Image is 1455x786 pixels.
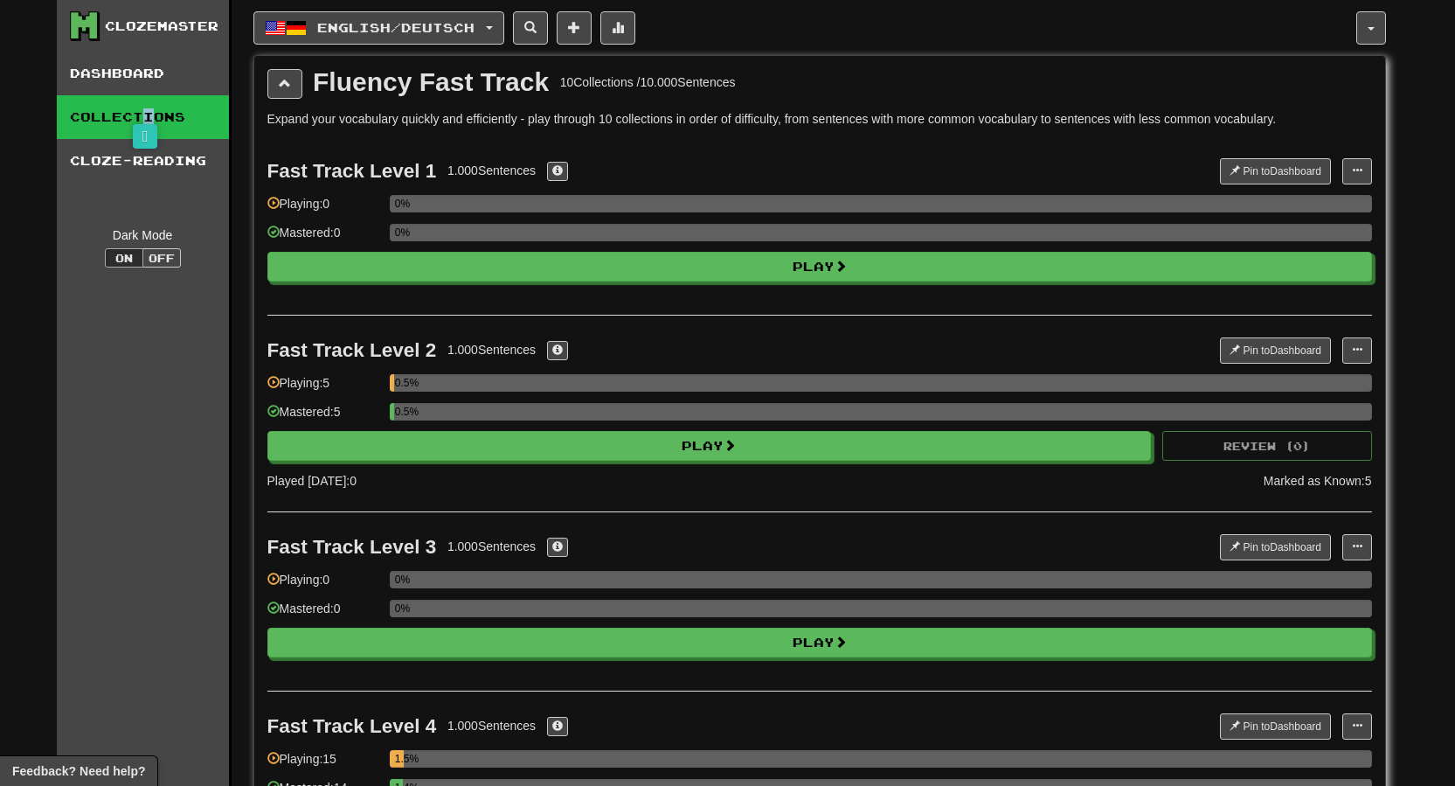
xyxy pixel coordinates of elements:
button: Review (0) [1162,431,1372,461]
button: Search sentences [513,11,548,45]
div: Playing: 0 [267,195,381,224]
div: 1.000 Sentences [447,162,536,179]
button: Play [267,628,1372,657]
div: Fast Track Level 4 [267,715,437,737]
button: Pin toDashboard [1220,713,1331,740]
button: Pin toDashboard [1220,337,1331,364]
div: Fast Track Level 3 [267,536,437,558]
button: Pin toDashboard [1220,534,1331,560]
div: Fluency Fast Track [313,69,549,95]
span: Open feedback widget [12,762,145,780]
div: 10 Collections / 10.000 Sentences [560,73,736,91]
div: Marked as Known: 5 [1264,472,1372,490]
button: More stats [600,11,635,45]
button: English/Deutsch [253,11,504,45]
span: Played [DATE]: 0 [267,474,357,488]
div: Playing: 0 [267,571,381,600]
div: 1.000 Sentences [447,538,536,555]
button: On [105,248,143,268]
span: English / Deutsch [317,20,475,35]
a: Dashboard [57,52,229,95]
button: Play [267,431,1152,461]
a: Cloze-Reading [57,139,229,183]
button: Play [267,252,1372,282]
div: 1.000 Sentences [447,717,536,734]
div: Playing: 5 [267,374,381,403]
div: Mastered: 5 [267,403,381,432]
p: Expand your vocabulary quickly and efficiently - play through 10 collections in order of difficul... [267,110,1372,128]
div: 1.000 Sentences [447,341,536,358]
button: Add sentence to collection [557,11,592,45]
div: Mastered: 0 [267,224,381,253]
div: 1.5% [395,750,405,768]
div: Fast Track Level 2 [267,339,437,361]
div: Fast Track Level 1 [267,160,437,182]
a: Collections [57,95,229,139]
div: Dark Mode [70,226,216,244]
div: Playing: 15 [267,750,381,779]
div: Mastered: 0 [267,600,381,629]
div: Clozemaster [105,17,218,35]
button: Pin toDashboard [1220,158,1331,184]
button: Off [142,248,181,268]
